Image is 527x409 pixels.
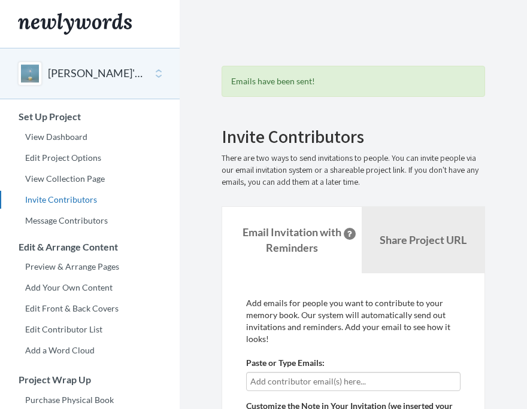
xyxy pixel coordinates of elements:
[380,233,467,246] b: Share Project URL
[222,152,485,188] p: There are two ways to send invitations to people. You can invite people via our email invitation ...
[246,357,325,369] label: Paste or Type Emails:
[250,375,456,388] input: Add contributor email(s) here...
[48,66,145,81] button: [PERSON_NAME]'s 40th Birthday
[1,374,180,385] h3: Project Wrap Up
[222,66,485,97] div: Emails have been sent!
[1,242,180,252] h3: Edit & Arrange Content
[434,373,515,403] iframe: Opens a widget where you can chat to one of our agents
[243,225,341,254] strong: Email Invitation with Reminders
[18,13,132,35] img: Newlywords logo
[222,127,485,146] h2: Invite Contributors
[1,111,180,122] h3: Set Up Project
[246,297,461,345] p: Add emails for people you want to contribute to your memory book. Our system will automatically s...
